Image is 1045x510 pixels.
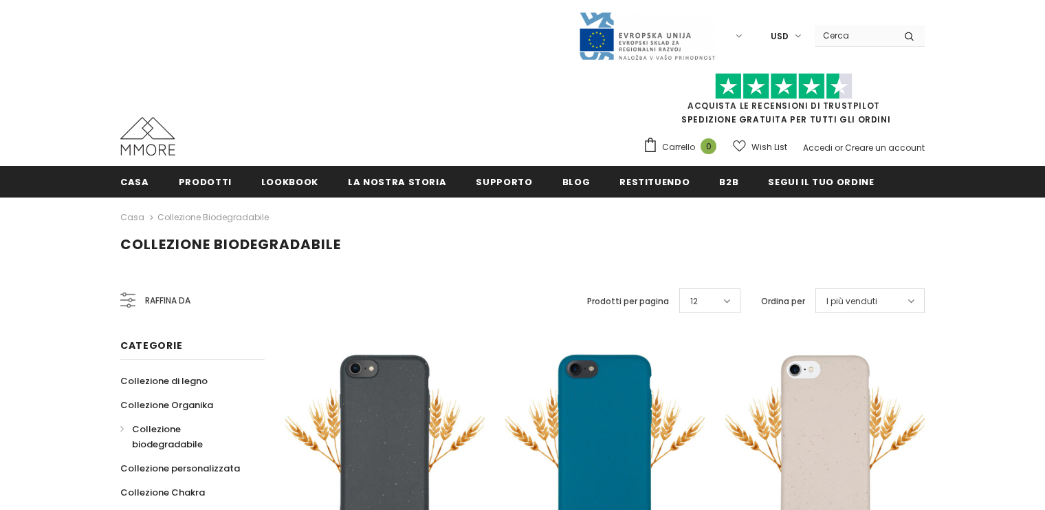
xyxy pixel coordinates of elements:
label: Ordina per [761,295,805,308]
a: Javni Razpis [578,30,716,41]
a: Collezione di legno [120,369,208,393]
span: Collezione personalizzata [120,462,240,475]
span: I più venduti [826,295,877,308]
span: supporto [476,176,532,189]
a: Creare un account [845,142,925,153]
span: Categorie [120,339,182,352]
span: 0 [701,138,716,154]
span: 12 [690,295,698,308]
a: Collezione Chakra [120,480,205,504]
span: Collezione biodegradabile [132,423,203,451]
span: Prodotti [179,176,232,189]
span: Restituendo [619,176,690,189]
span: Carrello [662,140,695,154]
span: La nostra storia [348,176,446,189]
a: B2B [719,166,738,197]
a: Wish List [733,135,787,159]
input: Search Site [815,25,894,45]
span: Collezione Organika [120,399,213,412]
span: SPEDIZIONE GRATUITA PER TUTTI GLI ORDINI [643,79,925,125]
span: Collezione biodegradabile [120,235,341,254]
a: Carrello 0 [643,137,723,158]
span: B2B [719,176,738,189]
a: Collezione biodegradabile [120,417,250,456]
span: Raffina da [145,293,190,308]
img: Javni Razpis [578,11,716,61]
span: USD [771,30,789,43]
span: or [835,142,843,153]
a: Casa [120,209,144,226]
a: Lookbook [261,166,318,197]
a: Acquista le recensioni di TrustPilot [687,100,880,111]
span: Collezione Chakra [120,486,205,499]
img: Casi MMORE [120,117,175,156]
img: Fidati di Pilot Stars [715,73,852,100]
a: La nostra storia [348,166,446,197]
a: Collezione personalizzata [120,456,240,480]
a: Blog [562,166,591,197]
span: Casa [120,176,149,189]
a: Collezione Organika [120,393,213,417]
a: Restituendo [619,166,690,197]
a: Accedi [803,142,833,153]
label: Prodotti per pagina [587,295,669,308]
a: Segui il tuo ordine [768,166,874,197]
a: supporto [476,166,532,197]
a: Prodotti [179,166,232,197]
span: Lookbook [261,176,318,189]
a: Casa [120,166,149,197]
span: Blog [562,176,591,189]
span: Wish List [751,140,787,154]
span: Collezione di legno [120,374,208,387]
span: Segui il tuo ordine [768,176,874,189]
a: Collezione biodegradabile [157,211,269,223]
